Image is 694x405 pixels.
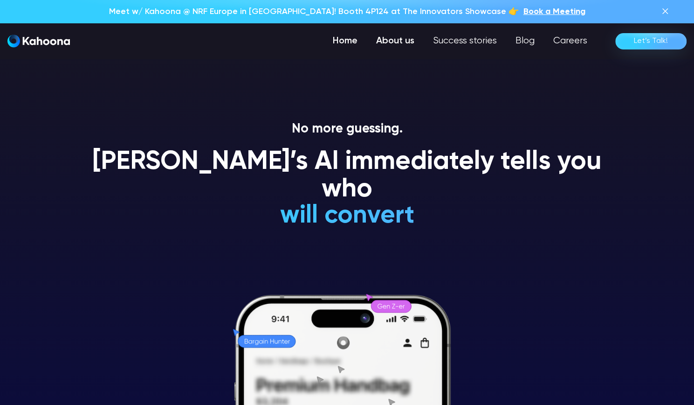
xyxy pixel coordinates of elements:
[323,32,367,50] a: Home
[7,35,70,48] img: Kahoona logo white
[506,32,544,50] a: Blog
[615,33,687,49] a: Let’s Talk!
[367,32,424,50] a: About us
[424,32,506,50] a: Success stories
[109,6,519,18] p: Meet w/ Kahoona @ NRF Europe in [GEOGRAPHIC_DATA]! Booth 4P124 at The Innovators Showcase 👉
[523,6,585,18] a: Book a Meeting
[544,32,597,50] a: Careers
[210,202,484,230] h1: will convert
[634,34,668,49] div: Let’s Talk!
[523,7,585,16] span: Book a Meeting
[7,35,70,48] a: home
[82,148,613,204] h1: [PERSON_NAME]’s AI immediately tells you who
[82,121,613,137] p: No more guessing.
